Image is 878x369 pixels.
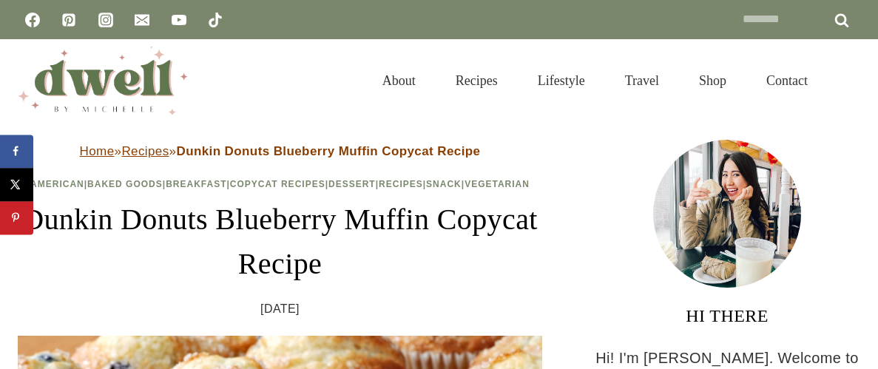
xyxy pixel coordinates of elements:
nav: Primary Navigation [362,55,828,106]
a: Recipes [121,144,169,158]
strong: Dunkin Donuts Blueberry Muffin Copycat Recipe [176,144,480,158]
a: Facebook [18,5,47,35]
button: View Search Form [835,68,860,93]
a: Email [127,5,157,35]
a: Home [80,144,115,158]
a: Recipes [436,55,518,106]
a: YouTube [164,5,194,35]
a: Travel [605,55,679,106]
h3: HI THERE [594,302,860,329]
a: Vegetarian [465,179,530,189]
a: Lifestyle [518,55,605,106]
span: » » [80,144,481,158]
a: Pinterest [54,5,84,35]
a: Baked Goods [87,179,163,189]
a: Snack [426,179,462,189]
a: Recipes [379,179,423,189]
a: Breakfast [166,179,226,189]
a: Contact [746,55,828,106]
a: Instagram [91,5,121,35]
a: Copycat Recipes [230,179,325,189]
img: DWELL by michelle [18,47,188,115]
h1: Dunkin Donuts Blueberry Muffin Copycat Recipe [18,197,542,286]
a: About [362,55,436,106]
a: TikTok [200,5,230,35]
a: American [30,179,84,189]
time: [DATE] [260,298,300,320]
a: Shop [679,55,746,106]
span: | | | | | | | [30,179,530,189]
a: Dessert [328,179,376,189]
